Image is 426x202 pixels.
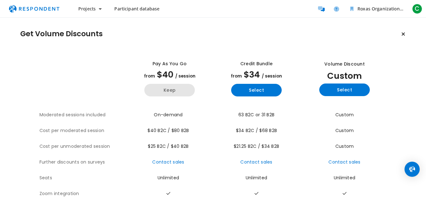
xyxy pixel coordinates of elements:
span: Custom [335,127,354,134]
div: Credit Bundle [240,61,273,67]
h1: Get Volume Discounts [20,30,103,38]
span: Projects [78,6,96,12]
th: Zoom integration [39,186,126,202]
span: Custom [327,70,362,82]
div: Pay as you go [153,61,187,67]
span: On-demand [154,112,183,118]
a: Message participants [315,3,327,15]
button: C [411,3,423,14]
th: Moderated sessions included [39,107,126,123]
span: $25 B2C / $40 B2B [148,143,189,149]
button: Select yearly basic plan [231,84,282,96]
a: Contact sales [240,159,272,165]
button: Projects [73,3,107,14]
img: respondent-logo.png [5,3,63,15]
th: Cost per unmoderated session [39,139,126,154]
span: $34 [244,69,260,80]
span: Roxas Organization Team [357,6,413,12]
span: Unlimited [334,175,355,181]
span: Unlimited [158,175,179,181]
a: Contact sales [328,159,360,165]
div: Open Intercom Messenger [405,162,420,177]
button: Keep current plan [397,28,410,40]
span: / session [262,73,282,79]
span: $34 B2C / $68 B2B [236,127,277,134]
span: $40 B2C / $80 B2B [147,127,189,134]
a: Participant database [109,3,165,14]
th: Seats [39,170,126,186]
button: Select yearly custom_static plan [319,84,370,96]
span: $21.25 B2C / $34 B2B [234,143,279,149]
span: $40 [157,69,173,80]
span: Custom [335,112,354,118]
span: Participant database [114,6,159,12]
span: Custom [335,143,354,149]
th: Cost per moderated session [39,123,126,139]
span: C [412,4,422,14]
span: from [231,73,242,79]
span: 63 B2C or 31 B2B [238,112,274,118]
a: Contact sales [152,159,184,165]
span: from [144,73,155,79]
th: Further discounts on surveys [39,154,126,170]
a: Help and support [330,3,343,15]
span: Unlimited [246,175,267,181]
span: / session [175,73,195,79]
button: Roxas Organization Team [345,3,408,14]
button: Keep current yearly payg plan [144,84,195,96]
div: Volume Discount [324,61,365,67]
